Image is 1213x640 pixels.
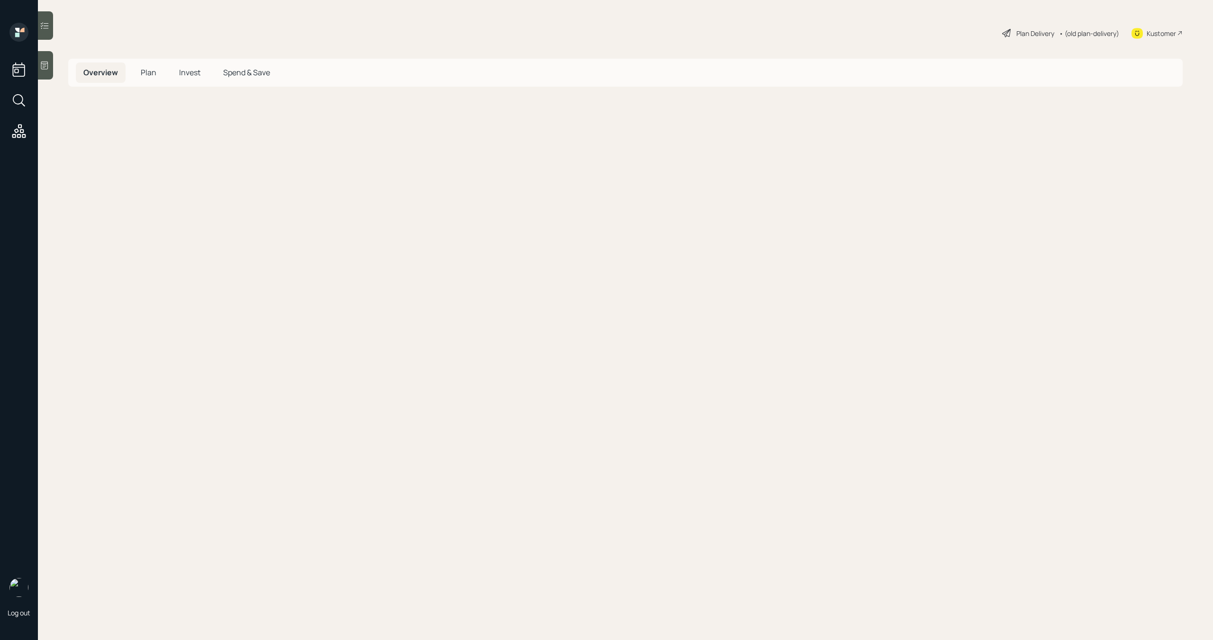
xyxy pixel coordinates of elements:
span: Invest [179,67,200,78]
img: michael-russo-headshot.png [9,578,28,597]
div: Plan Delivery [1016,28,1054,38]
span: Overview [83,67,118,78]
span: Plan [141,67,156,78]
div: Log out [8,608,30,617]
div: Kustomer [1147,28,1176,38]
span: Spend & Save [223,67,270,78]
div: • (old plan-delivery) [1059,28,1119,38]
